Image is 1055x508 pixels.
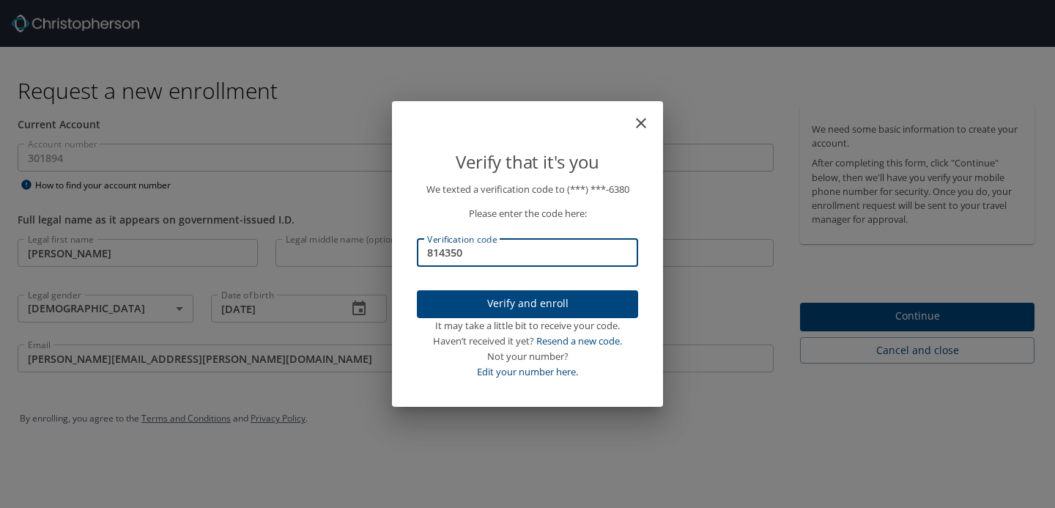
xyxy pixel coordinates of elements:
p: We texted a verification code to (***) ***- 6380 [417,182,638,197]
a: Edit your number here. [477,365,578,378]
div: Not your number? [417,349,638,364]
p: Verify that it's you [417,148,638,176]
p: Please enter the code here: [417,206,638,221]
div: It may take a little bit to receive your code. [417,318,638,334]
button: Verify and enroll [417,290,638,319]
div: Haven’t received it yet? [417,334,638,349]
button: close [640,107,657,125]
span: Verify and enroll [429,295,626,313]
a: Resend a new code. [536,334,622,347]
